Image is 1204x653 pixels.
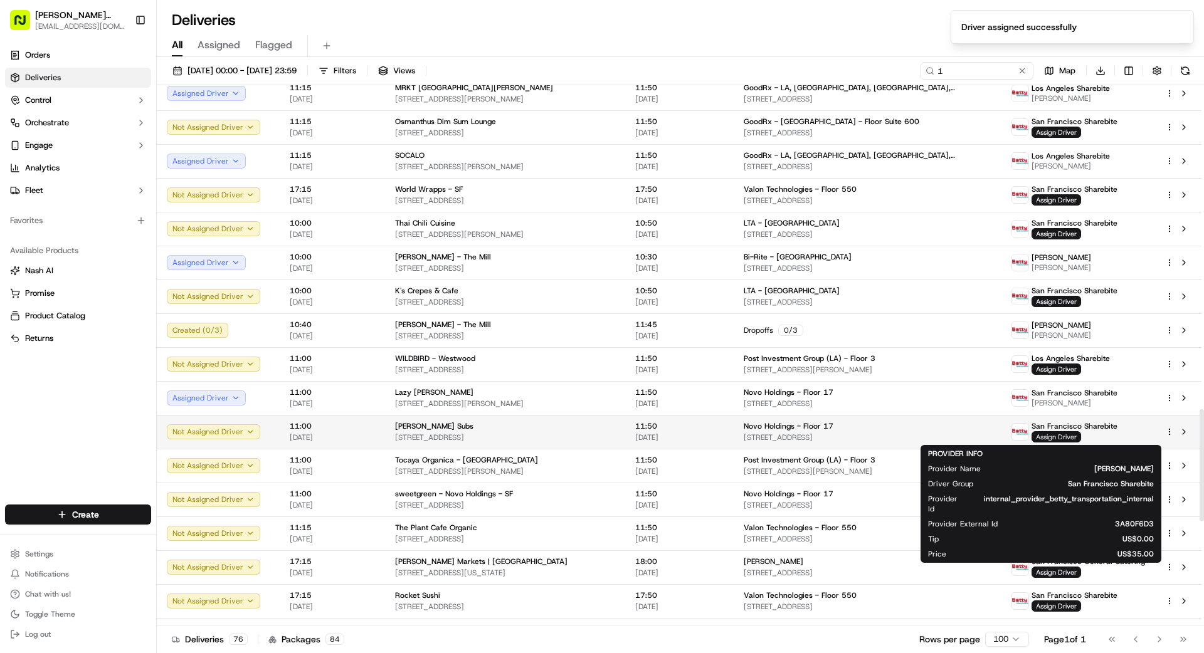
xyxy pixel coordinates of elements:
span: K's Crepes & Cafe [395,286,458,296]
span: [DATE] [290,399,375,409]
span: [DATE] [290,534,375,544]
button: Not Assigned Driver [167,187,260,202]
button: Log out [5,625,151,643]
span: Assign Driver [1032,296,1081,307]
span: Assign Driver [1032,228,1081,239]
span: [DATE] [635,568,724,578]
img: betty.jpg [1012,559,1028,575]
button: Not Assigned Driver [167,492,260,507]
span: API Documentation [119,280,201,293]
span: [DATE] [635,399,724,409]
span: GoodRx - LA, [GEOGRAPHIC_DATA], [GEOGRAPHIC_DATA], [GEOGRAPHIC_DATA] [744,83,991,93]
span: San Francisco Sharebite [1032,388,1117,398]
span: 10:50 [635,286,724,296]
span: [DATE] [635,128,724,138]
span: San Francisco Sharebite [993,479,1154,489]
img: 5e9a9d7314ff4150bce227a61376b483.jpg [26,120,49,142]
span: Toggle Theme [25,609,75,619]
button: Not Assigned Driver [167,593,260,609]
a: 📗Knowledge Base [8,275,101,298]
span: 11:50 [635,83,724,93]
p: Welcome 👋 [13,50,228,70]
span: US$0.00 [959,534,1154,544]
span: Price [928,549,946,559]
img: betty.jpg [1012,322,1028,338]
span: 17:15 [290,556,375,567]
span: [DATE] [290,263,375,273]
button: Promise [5,283,151,303]
span: [PERSON_NAME] Markets | [GEOGRAPHIC_DATA] [395,556,568,567]
span: [STREET_ADDRESS][PERSON_NAME] [744,466,991,476]
span: 11:50 [635,489,724,499]
img: bettytllc [13,216,33,236]
span: [DATE] [290,568,375,578]
span: [PERSON_NAME] [1032,161,1110,171]
button: Assigned Driver [167,255,246,270]
span: San Francisco Sharebite [1032,421,1117,431]
span: Novo Holdings - Floor 17 [744,387,833,397]
span: [STREET_ADDRESS][PERSON_NAME] [395,162,615,172]
span: 11:15 [290,117,375,127]
span: [STREET_ADDRESS][PERSON_NAME] [744,365,991,375]
div: We're available if you need us! [56,132,172,142]
span: Views [393,65,415,76]
a: Analytics [5,158,151,178]
span: Assigned [198,38,240,53]
span: Chat with us! [25,589,71,599]
span: Lazy [PERSON_NAME] [395,387,473,397]
span: Rocket Sushi [395,590,440,600]
span: [DATE] [635,365,724,375]
span: Product Catalog [25,310,85,321]
span: [PERSON_NAME] [1032,93,1110,103]
span: Assign Driver [1032,363,1081,375]
span: [DATE] [290,297,375,307]
span: 10:50 [635,218,724,228]
span: 17:15 [290,184,375,194]
span: [STREET_ADDRESS] [395,263,615,273]
span: 11:00 [290,421,375,431]
span: [DATE] [290,331,375,341]
span: [STREET_ADDRESS] [744,568,991,578]
span: [STREET_ADDRESS] [395,365,615,375]
span: [STREET_ADDRESS] [744,534,991,544]
span: [STREET_ADDRESS] [744,229,991,239]
span: 11:15 [290,523,375,533]
span: [DATE] [635,263,724,273]
span: [DATE] [290,602,375,612]
span: 11:00 [290,353,375,363]
span: 10:00 [290,218,375,228]
span: Orchestrate [25,117,69,128]
span: Log out [25,629,51,639]
span: 10:00 [290,286,375,296]
span: 11:50 [635,455,724,465]
p: Rows per page [919,633,980,645]
span: San Francisco Sharebite [1032,286,1117,296]
span: 10:00 [290,252,375,262]
span: 10:30 [635,252,724,262]
button: Chat with us! [5,585,151,603]
span: [DATE] [290,466,375,476]
img: betty.jpg [1012,288,1028,305]
button: [PERSON_NAME] Transportation[EMAIL_ADDRESS][DOMAIN_NAME] [5,5,130,35]
img: betty.jpg [1012,221,1028,237]
img: betty.jpg [1012,356,1028,372]
span: 9月10日 [80,194,109,204]
span: [STREET_ADDRESS][PERSON_NAME] [395,94,615,104]
span: [STREET_ADDRESS][US_STATE] [395,568,615,578]
button: Not Assigned Driver [167,424,260,439]
img: betty.jpg [1012,390,1028,406]
span: [DATE] [635,162,724,172]
button: Control [5,90,151,110]
span: 11:00 [290,489,375,499]
span: Promise [25,288,55,299]
span: Orders [25,50,50,61]
span: San Francisco Sharebite [1032,590,1117,600]
span: Assign Driver [1032,567,1081,578]
button: Nash AI [5,261,151,281]
span: Provider External Id [928,519,998,529]
button: Not Assigned Driver [167,526,260,541]
span: Assign Driver [1032,127,1081,138]
span: Returns [25,333,53,344]
span: [STREET_ADDRESS] [395,534,615,544]
span: 17:50 [635,590,724,600]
